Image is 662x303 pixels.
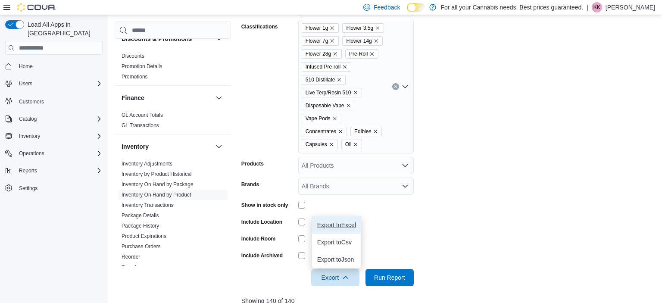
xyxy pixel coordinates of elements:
span: Flower 28g [302,49,342,59]
span: Settings [16,183,103,194]
span: Inventory Adjustments [122,160,172,167]
span: Inventory [19,133,40,140]
button: Export toJson [312,251,361,268]
button: Remove Edibles from selection in this group [373,129,378,134]
button: Remove Live Terp/Resin 510 from selection in this group [353,90,358,95]
button: Remove Concentrates from selection in this group [338,129,343,134]
label: Include Location [241,219,282,225]
a: Inventory by Product Historical [122,171,192,177]
span: Infused Pre-roll [302,62,351,72]
span: Flower 3.5g [346,24,373,32]
span: Vape Pods [306,114,331,123]
span: Product Expirations [122,233,166,240]
button: Catalog [2,113,106,125]
button: Run Report [365,269,414,286]
span: Disposable Vape [306,101,344,110]
button: Open list of options [402,183,409,190]
label: Show in stock only [241,202,288,209]
button: Finance [122,94,212,102]
button: Home [2,60,106,72]
span: GL Transactions [122,122,159,129]
label: Brands [241,181,259,188]
span: Inventory Transactions [122,202,174,209]
button: Finance [214,93,224,103]
p: For all your Cannabis needs. Best prices guaranteed. [440,2,583,12]
a: Inventory On Hand by Package [122,181,194,187]
a: Settings [16,183,41,194]
button: Users [16,78,36,89]
a: GL Transactions [122,122,159,128]
a: Inventory Adjustments [122,161,172,167]
span: Catalog [19,116,37,122]
button: Open list of options [402,162,409,169]
span: Operations [19,150,44,157]
button: Export toExcel [312,216,361,234]
label: Classifications [241,23,278,30]
button: Customers [2,95,106,107]
button: Inventory [214,141,224,152]
span: Flower 28g [306,50,331,58]
a: Package History [122,223,159,229]
span: Oil [341,140,362,149]
span: Capsules [302,140,338,149]
button: Settings [2,182,106,194]
button: Export toCsv [312,234,361,251]
span: Flower 1g [306,24,328,32]
button: Inventory [2,130,106,142]
a: Promotions [122,74,148,80]
h3: Finance [122,94,144,102]
button: Discounts & Promotions [122,34,212,43]
label: Products [241,160,264,167]
a: GL Account Totals [122,112,163,118]
a: Package Details [122,212,159,219]
a: Transfers [122,264,143,270]
button: Remove Flower 28g from selection in this group [333,51,338,56]
span: Promotion Details [122,63,162,70]
label: Include Room [241,235,275,242]
span: Live Terp/Resin 510 [302,88,362,97]
button: Remove Infused Pre-roll from selection in this group [342,64,347,69]
a: Customers [16,97,47,107]
a: Inventory On Hand by Product [122,192,191,198]
span: Transfers [122,264,143,271]
span: Run Report [374,273,405,282]
span: Reorder [122,253,140,260]
span: Capsules [306,140,327,149]
button: Export [311,269,359,286]
div: Discounts & Promotions [115,51,231,85]
button: Open list of options [402,83,409,90]
span: Pre-Roll [349,50,368,58]
button: Users [2,78,106,90]
a: Inventory Transactions [122,202,174,208]
p: | [587,2,588,12]
span: Promotions [122,73,148,80]
span: 510 Distillate [306,75,335,84]
h3: Inventory [122,142,149,151]
span: Pre-Roll [345,49,378,59]
button: Catalog [16,114,40,124]
span: Customers [19,98,44,105]
a: Discounts [122,53,144,59]
span: Export [316,269,354,286]
a: Reorder [122,254,140,260]
span: Live Terp/Resin 510 [306,88,351,97]
span: Edibles [350,127,382,136]
button: Operations [16,148,48,159]
span: Export to Json [317,256,356,263]
span: Concentrates [302,127,347,136]
button: Inventory [122,142,212,151]
div: Finance [115,110,231,134]
button: Remove Pre-Roll from selection in this group [369,51,375,56]
div: Kate Kerschner [592,2,602,12]
span: Load All Apps in [GEOGRAPHIC_DATA] [24,20,103,37]
button: Clear input [392,83,399,90]
span: Flower 7g [302,36,339,46]
button: Remove Disposable Vape from selection in this group [346,103,351,108]
button: Remove Capsules from selection in this group [329,142,334,147]
span: Flower 7g [306,37,328,45]
span: Export to Csv [317,239,356,246]
span: Flower 3.5g [342,23,384,33]
span: Concentrates [306,127,336,136]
